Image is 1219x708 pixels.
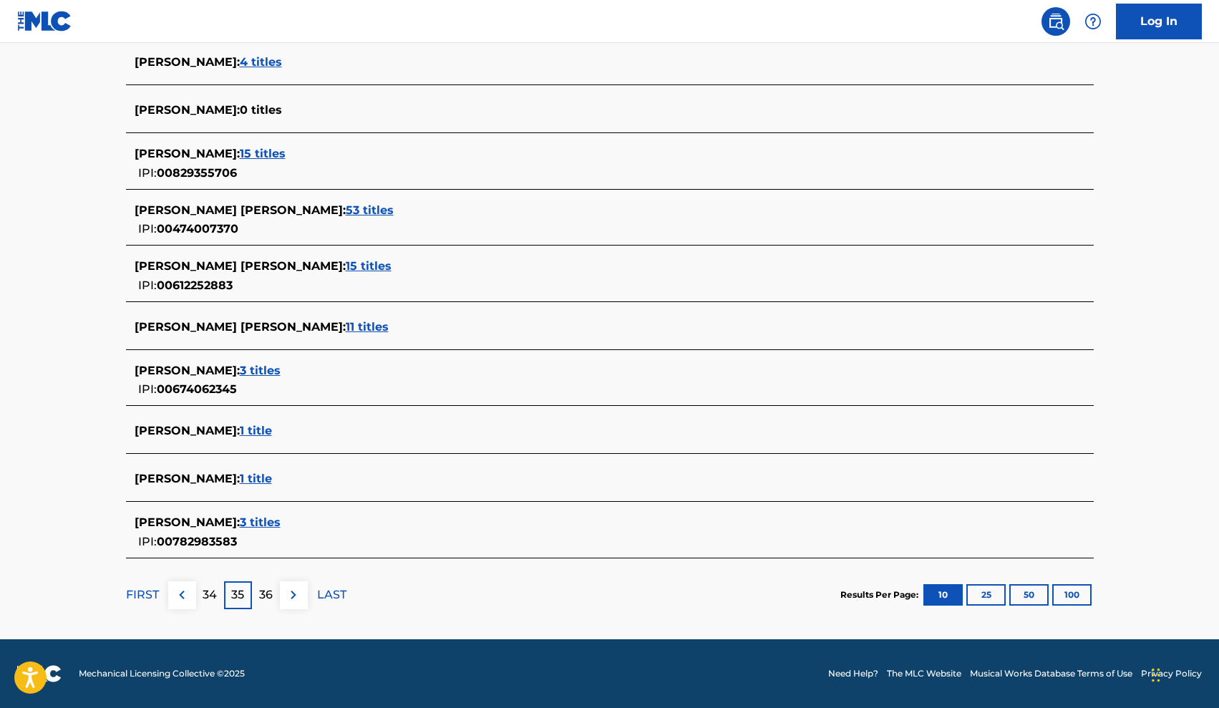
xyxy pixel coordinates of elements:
img: right [285,586,302,603]
p: LAST [317,586,346,603]
p: 34 [203,586,217,603]
a: Musical Works Database Terms of Use [970,667,1132,680]
span: Mechanical Licensing Collective © 2025 [79,667,245,680]
span: 53 titles [346,203,394,217]
img: logo [17,665,62,682]
button: 50 [1009,584,1049,606]
span: [PERSON_NAME] : [135,103,240,117]
span: 3 titles [240,515,281,529]
button: 10 [923,584,963,606]
span: [PERSON_NAME] : [135,55,240,69]
span: IPI: [138,278,157,292]
span: 1 title [240,424,272,437]
p: 35 [231,586,244,603]
span: 15 titles [346,259,392,273]
a: Public Search [1041,7,1070,36]
a: Privacy Policy [1141,667,1202,680]
span: 0 titles [240,103,282,117]
a: The MLC Website [887,667,961,680]
p: 36 [259,586,273,603]
span: 4 titles [240,55,282,69]
button: 25 [966,584,1006,606]
a: Need Help? [828,667,878,680]
span: [PERSON_NAME] : [135,364,240,377]
span: 11 titles [346,320,389,334]
span: [PERSON_NAME] [PERSON_NAME] : [135,259,346,273]
span: 00474007370 [157,222,238,236]
span: IPI: [138,222,157,236]
span: 00674062345 [157,382,237,396]
span: 15 titles [240,147,286,160]
span: IPI: [138,382,157,396]
span: [PERSON_NAME] : [135,515,240,529]
span: IPI: [138,535,157,548]
span: [PERSON_NAME] [PERSON_NAME] : [135,203,346,217]
span: 00612252883 [157,278,233,292]
img: help [1084,13,1102,30]
span: [PERSON_NAME] [PERSON_NAME] : [135,320,346,334]
span: 3 titles [240,364,281,377]
span: [PERSON_NAME] : [135,147,240,160]
span: [PERSON_NAME] : [135,472,240,485]
img: left [173,586,190,603]
img: MLC Logo [17,11,72,31]
span: [PERSON_NAME] : [135,424,240,437]
p: FIRST [126,586,159,603]
span: IPI: [138,166,157,180]
img: search [1047,13,1064,30]
span: 1 title [240,472,272,485]
div: Help [1079,7,1107,36]
span: 00782983583 [157,535,237,548]
iframe: Chat Widget [1147,639,1219,708]
span: 00829355706 [157,166,237,180]
button: 100 [1052,584,1092,606]
a: Log In [1116,4,1202,39]
p: Results Per Page: [840,588,922,601]
div: Drag [1152,654,1160,697]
